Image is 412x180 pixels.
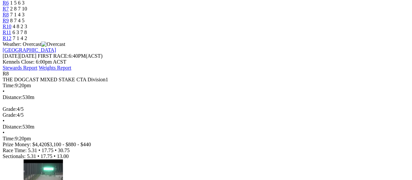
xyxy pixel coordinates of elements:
[3,89,5,94] span: •
[10,12,25,17] span: 7 1 4 3
[3,112,409,118] div: 4/5
[3,83,15,88] span: Time:
[3,106,17,112] span: Grade:
[3,136,15,141] span: Time:
[38,53,69,59] span: FIRST RACE:
[3,94,409,100] div: 530m
[3,30,11,35] a: R11
[42,148,53,153] span: 17.75
[38,148,40,153] span: •
[3,71,9,76] span: R8
[12,30,27,35] span: 6 3 7 8
[54,153,56,159] span: •
[3,47,56,53] a: [GEOGRAPHIC_DATA]
[10,6,27,11] span: 2 8 7 10
[28,148,37,153] span: 5.31
[3,136,409,142] div: 9:20pm
[41,41,65,47] img: Overcast
[3,124,22,130] span: Distance:
[3,53,20,59] span: [DATE]
[3,77,409,83] div: THE DOGCAST MIXED STAKE CTA Division1
[37,153,39,159] span: •
[3,124,409,130] div: 530m
[47,142,91,147] span: $3,100 - $880 - $440
[3,24,11,29] a: R10
[3,130,5,135] span: •
[55,148,57,153] span: •
[41,153,52,159] span: 17.75
[3,41,65,47] span: Weather: Overcast
[3,153,26,159] span: Sectionals:
[3,142,409,148] div: Prize Money: $4,420
[3,83,409,89] div: 9:20pm
[3,6,9,11] a: R7
[13,24,27,29] span: 4 8 2 3
[3,148,27,153] span: Race Time:
[57,153,69,159] span: 13.00
[3,18,9,23] a: R9
[39,65,71,70] a: Weights Report
[3,59,409,65] div: Kennels Close: 6:00pm ACST
[3,12,9,17] a: R8
[38,53,103,59] span: 6:40PM(ACST)
[13,35,27,41] span: 7 1 4 2
[3,53,36,59] span: [DATE]
[10,18,25,23] span: 8 7 4 5
[3,35,11,41] a: R12
[58,148,70,153] span: 30.75
[3,118,5,124] span: •
[27,153,36,159] span: 5.31
[3,112,17,118] span: Grade:
[3,65,37,70] a: Stewards Report
[3,94,22,100] span: Distance:
[3,106,409,112] div: 4/5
